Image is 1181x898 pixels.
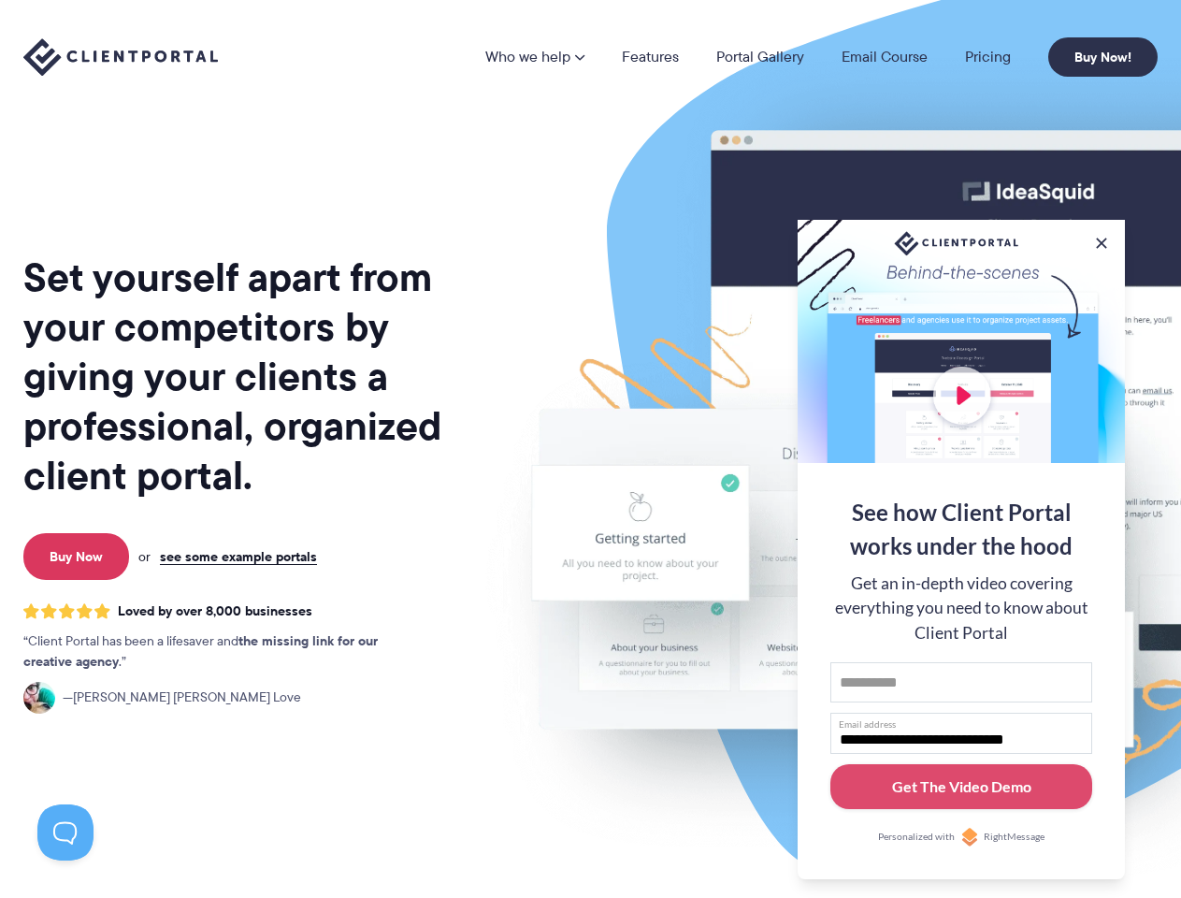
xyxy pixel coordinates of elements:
h1: Set yourself apart from your competitors by giving your clients a professional, organized client ... [23,253,477,500]
div: Get The Video Demo [892,775,1031,798]
span: Personalized with [878,830,955,845]
span: or [138,548,151,565]
a: Buy Now! [1048,37,1158,77]
a: Features [622,50,679,65]
a: Personalized withRightMessage [830,828,1092,847]
span: Loved by over 8,000 businesses [118,603,312,619]
strong: the missing link for our creative agency [23,630,378,672]
img: Personalized with RightMessage [960,828,979,847]
a: Pricing [965,50,1011,65]
a: Portal Gallery [716,50,804,65]
button: Get The Video Demo [830,764,1092,810]
p: Client Portal has been a lifesaver and . [23,631,416,673]
span: RightMessage [984,830,1044,845]
span: [PERSON_NAME] [PERSON_NAME] Love [63,688,301,708]
a: Buy Now [23,533,129,580]
input: Email address [830,713,1092,754]
iframe: Toggle Customer Support [37,804,94,861]
a: Email Course [842,50,928,65]
div: Get an in-depth video covering everything you need to know about Client Portal [830,572,1092,645]
div: See how Client Portal works under the hood [830,496,1092,563]
a: Who we help [485,50,584,65]
a: see some example portals [160,548,317,565]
